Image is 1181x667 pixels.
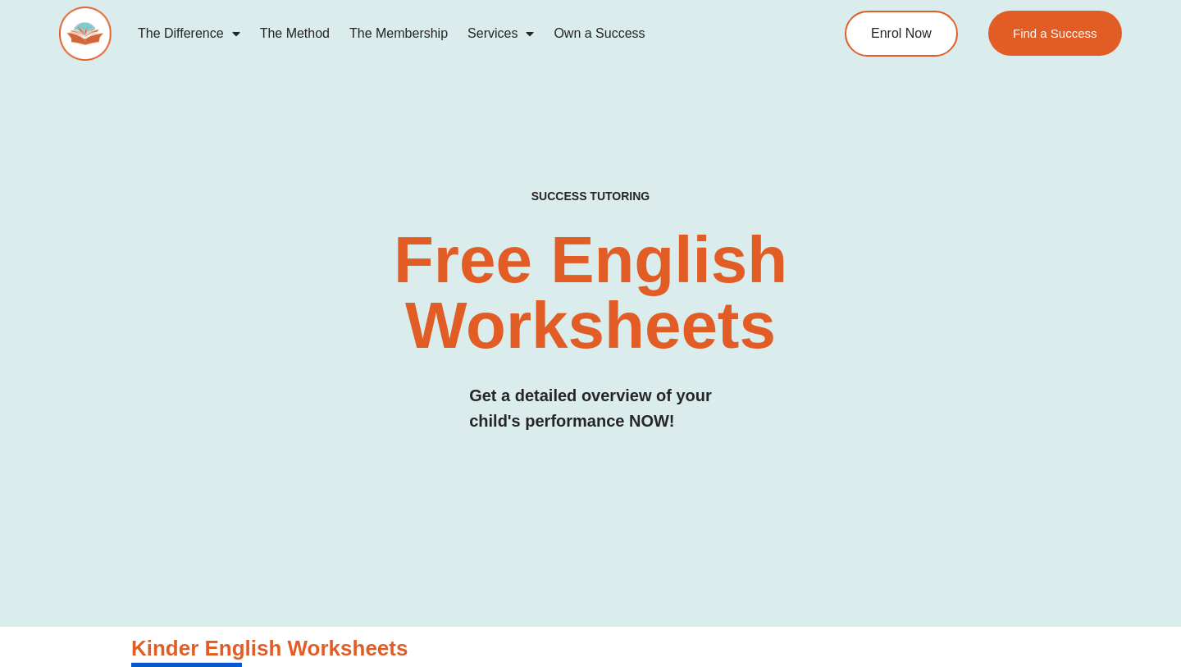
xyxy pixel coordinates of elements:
a: Enrol Now [845,11,958,57]
a: Find a Success [988,11,1122,56]
h3: Kinder English Worksheets [131,635,1050,663]
nav: Menu [128,15,784,53]
a: The Difference [128,15,250,53]
h2: Free English Worksheets​ [239,227,941,359]
span: Find a Success [1013,27,1097,39]
h4: SUCCESS TUTORING​ [433,190,748,203]
h3: Get a detailed overview of your child's performance NOW! [469,383,712,434]
a: The Method [250,15,340,53]
a: The Membership [340,15,458,53]
a: Services [458,15,544,53]
a: Own a Success [544,15,654,53]
span: Enrol Now [871,27,932,40]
